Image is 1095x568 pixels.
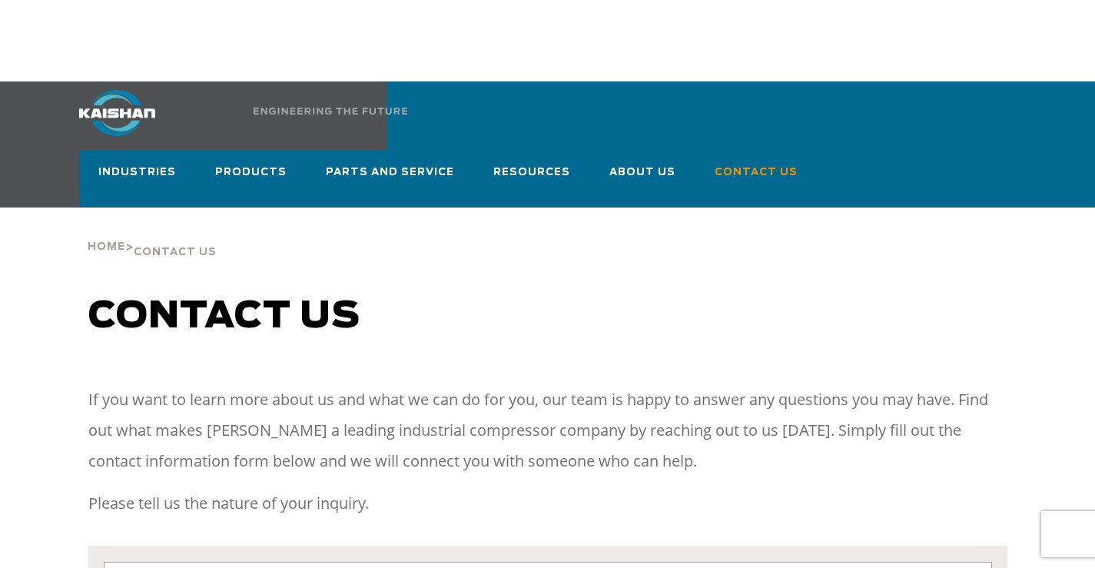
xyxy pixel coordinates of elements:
div: > [88,208,217,264]
span: Parts and Service [326,164,455,184]
a: Kaishan USA [79,81,351,151]
a: Industries [98,151,177,208]
a: Contact Us [715,151,798,204]
span: Industries [98,164,177,184]
span: Home [88,242,125,252]
span: Contact us [88,298,360,335]
p: If you want to learn more about us and what we can do for you, our team is happy to answer any qu... [88,384,1007,477]
span: Contact Us [134,247,217,257]
p: Please tell us the nature of your inquiry. [88,488,1007,519]
a: About Us [609,151,676,208]
img: kaishan logo [79,90,155,136]
span: Resources [493,164,571,184]
span: About Us [609,164,676,184]
span: Products [215,164,287,184]
img: Engineering the future [254,108,407,115]
span: Contact Us [715,164,798,181]
a: Home [88,239,125,253]
a: Products [215,151,287,208]
a: Resources [493,151,571,208]
a: Parts and Service [326,151,455,208]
